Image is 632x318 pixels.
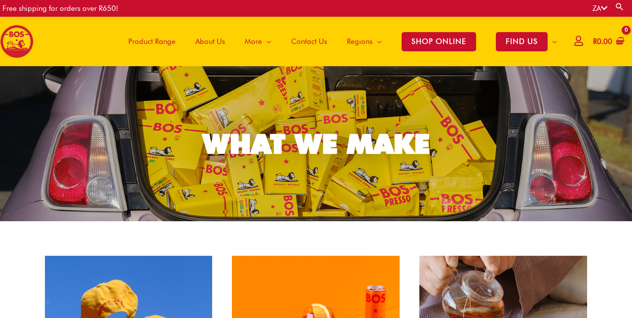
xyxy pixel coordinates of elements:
[235,17,281,66] a: More
[593,4,607,13] a: ZA
[392,17,486,66] a: SHOP ONLINE
[281,17,337,66] a: Contact Us
[186,17,235,66] a: About Us
[203,130,430,158] div: WHAT WE MAKE
[402,32,476,51] span: SHOP ONLINE
[347,27,372,56] span: Regions
[615,2,625,11] a: Search button
[245,27,262,56] span: More
[291,27,327,56] span: Contact Us
[337,17,392,66] a: Regions
[496,32,548,51] span: FIND US
[118,17,186,66] a: Product Range
[111,17,567,66] nav: Site Navigation
[591,31,625,53] a: View Shopping Cart, empty
[195,27,225,56] span: About Us
[593,37,597,46] span: R
[128,27,176,56] span: Product Range
[593,37,612,46] bdi: 0.00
